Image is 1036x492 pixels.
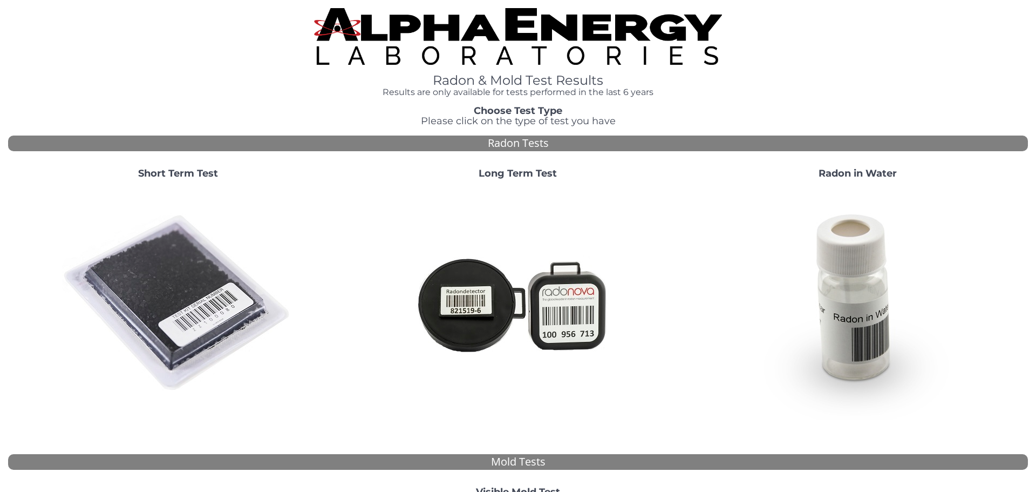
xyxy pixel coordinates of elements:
strong: Choose Test Type [474,105,562,117]
img: ShortTerm.jpg [62,187,294,420]
div: Radon Tests [8,136,1028,151]
h1: Radon & Mold Test Results [314,73,722,87]
img: RadoninWater.jpg [742,187,974,420]
strong: Radon in Water [819,167,897,179]
div: Mold Tests [8,454,1028,470]
span: Please click on the type of test you have [421,115,616,127]
strong: Long Term Test [479,167,557,179]
strong: Short Term Test [138,167,218,179]
h4: Results are only available for tests performed in the last 6 years [314,87,722,97]
img: TightCrop.jpg [314,8,722,65]
img: Radtrak2vsRadtrak3.jpg [402,187,634,420]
